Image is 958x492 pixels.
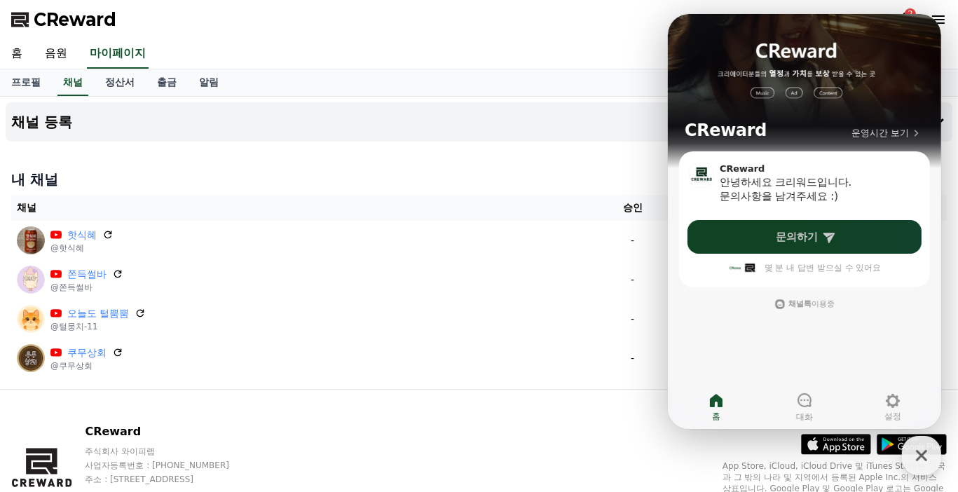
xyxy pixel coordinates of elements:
a: CReward [11,8,116,31]
button: 채널 등록 [6,102,952,142]
div: 2 [905,8,916,20]
th: 채널 [11,195,571,221]
a: 오늘도 털뿜뿜 [67,306,129,321]
img: 오늘도 털뿜뿜 [17,305,45,333]
a: 채널 [57,69,88,96]
iframe: Channel chat [668,14,941,429]
a: 출금 [146,69,188,96]
p: @쿠무상회 [50,360,123,371]
p: 주소 : [STREET_ADDRESS] [85,474,256,485]
span: CReward [34,8,116,31]
p: - [577,233,688,248]
img: 쿠무상회 [17,344,45,372]
img: 쫀득썰바 [17,266,45,294]
p: @쫀득썰바 [50,282,123,293]
a: 마이페이지 [87,39,149,69]
p: @핫식혜 [50,242,114,254]
p: - [577,273,688,287]
p: - [577,351,688,366]
h4: 내 채널 [11,170,947,189]
a: 음원 [34,39,78,69]
a: 알림 [188,69,230,96]
h4: 채널 등록 [11,114,72,130]
a: 쫀득썰바 [67,267,107,282]
p: 주식회사 와이피랩 [85,446,256,457]
p: CReward [85,423,256,440]
p: 사업자등록번호 : [PHONE_NUMBER] [85,460,256,471]
p: @털뭉치-11 [50,321,146,332]
a: 핫식혜 [67,228,97,242]
a: 2 [896,11,913,28]
a: 쿠무상회 [67,346,107,360]
a: 정산서 [94,69,146,96]
th: 승인 [571,195,694,221]
p: - [577,312,688,327]
img: 핫식혜 [17,226,45,254]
